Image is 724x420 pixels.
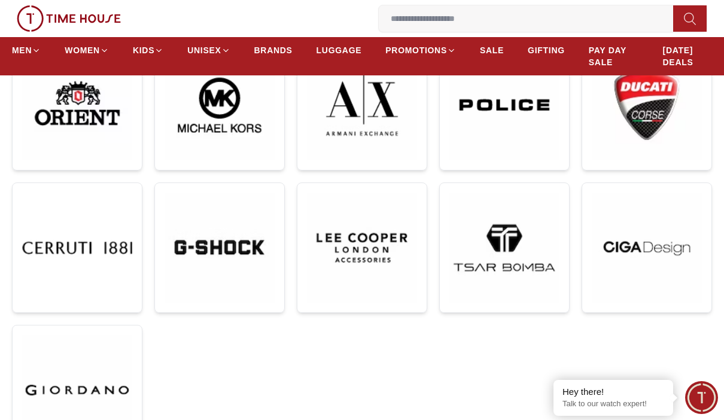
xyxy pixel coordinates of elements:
span: SALE [480,44,504,56]
span: PROMOTIONS [385,44,447,56]
a: MEN [12,39,41,61]
span: UNISEX [187,44,221,56]
span: KIDS [133,44,154,56]
a: GIFTING [528,39,565,61]
img: ... [22,50,132,160]
img: ... [22,193,132,303]
span: [DATE] DEALS [663,44,712,68]
img: ... [17,5,121,32]
img: ... [307,50,417,160]
img: ... [165,193,275,303]
span: PAY DAY SALE [589,44,639,68]
a: PROMOTIONS [385,39,456,61]
img: ... [307,193,417,303]
a: BRANDS [254,39,293,61]
a: WOMEN [65,39,109,61]
span: MEN [12,44,32,56]
span: LUGGAGE [317,44,362,56]
div: Hey there! [562,386,664,398]
span: WOMEN [65,44,100,56]
div: Chat Widget [685,381,718,414]
a: LUGGAGE [317,39,362,61]
a: SALE [480,39,504,61]
a: [DATE] DEALS [663,39,712,73]
a: KIDS [133,39,163,61]
img: ... [592,193,702,303]
img: ... [449,193,559,303]
a: UNISEX [187,39,230,61]
img: ... [165,50,275,160]
img: ... [449,50,559,160]
a: PAY DAY SALE [589,39,639,73]
span: GIFTING [528,44,565,56]
p: Talk to our watch expert! [562,399,664,409]
img: ... [592,50,702,160]
span: BRANDS [254,44,293,56]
